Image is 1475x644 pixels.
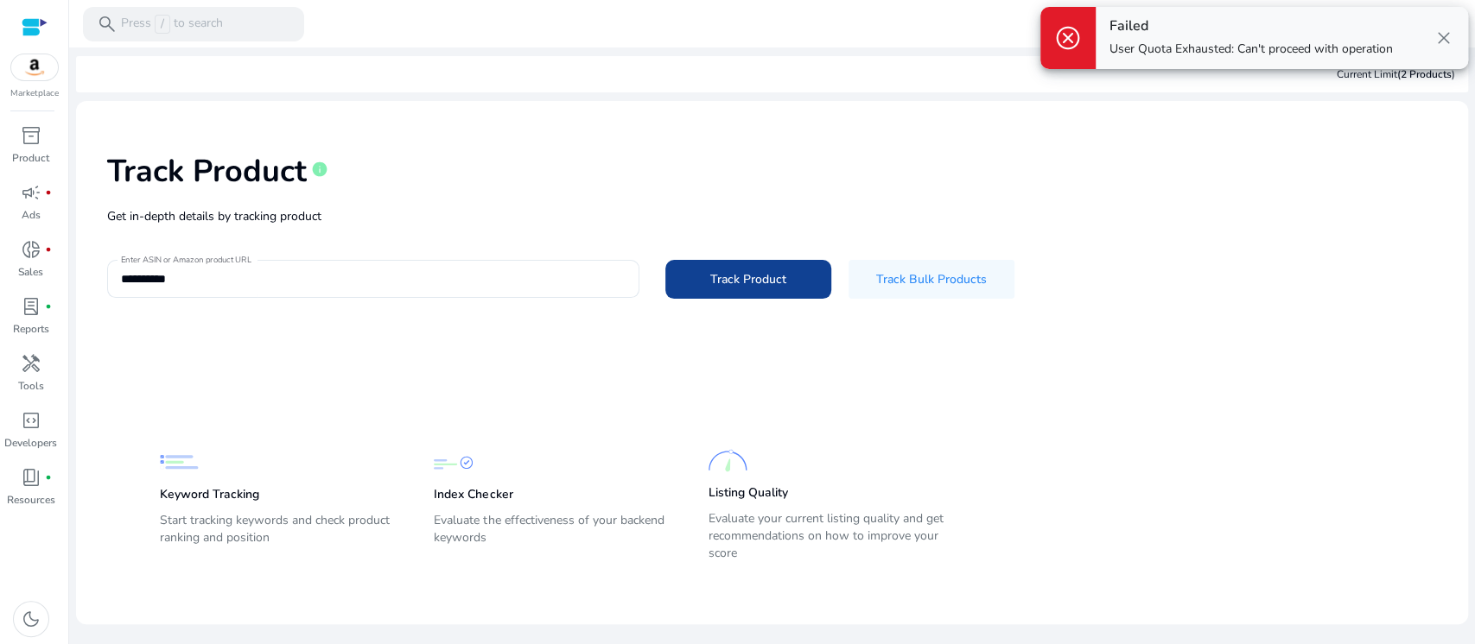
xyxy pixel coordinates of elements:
[1109,41,1393,58] p: User Quota Exhausted: Can't proceed with operation
[709,441,747,480] img: Listing Quality
[12,150,49,166] p: Product
[21,125,41,146] span: inventory_2
[21,467,41,488] span: book_4
[107,207,1437,225] p: Get in-depth details by tracking product
[434,486,512,503] p: Index Checker
[4,435,57,451] p: Developers
[107,153,307,190] h1: Track Product
[709,484,788,502] p: Listing Quality
[709,510,948,562] p: Evaluate your current listing quality and get recommendations on how to improve your score
[45,246,52,253] span: fiber_manual_record
[21,410,41,431] span: code_blocks
[45,189,52,196] span: fiber_manual_record
[160,486,259,503] p: Keyword Tracking
[18,264,43,280] p: Sales
[849,260,1014,299] button: Track Bulk Products
[21,296,41,317] span: lab_profile
[21,239,41,260] span: donut_small
[21,353,41,374] span: handyman
[18,378,44,394] p: Tools
[311,161,328,178] span: info
[97,14,118,35] span: search
[45,474,52,481] span: fiber_manual_record
[10,87,59,100] p: Marketplace
[22,207,41,223] p: Ads
[13,321,49,337] p: Reports
[21,609,41,629] span: dark_mode
[160,443,199,482] img: Keyword Tracking
[7,492,55,508] p: Resources
[11,54,58,80] img: amazon.svg
[434,512,673,560] p: Evaluate the effectiveness of your backend keywords
[155,15,170,34] span: /
[434,443,473,482] img: Index Checker
[1434,28,1454,48] span: close
[121,254,251,266] mat-label: Enter ASIN or Amazon product URL
[160,512,399,560] p: Start tracking keywords and check product ranking and position
[876,270,987,288] span: Track Bulk Products
[121,15,223,34] p: Press to search
[665,260,831,299] button: Track Product
[710,270,786,288] span: Track Product
[45,303,52,310] span: fiber_manual_record
[21,182,41,203] span: campaign
[1109,18,1393,35] h4: Failed
[1054,24,1082,52] span: cancel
